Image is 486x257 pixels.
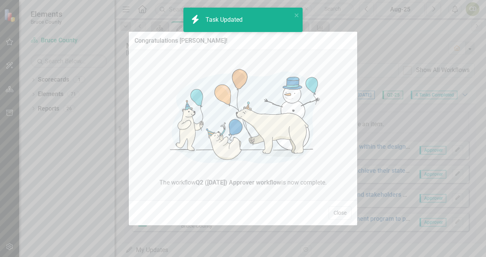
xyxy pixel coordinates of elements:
[156,56,330,178] img: Congratulations
[329,206,352,220] button: Close
[134,178,352,187] span: The workflow is now complete.
[294,11,300,19] button: close
[134,37,227,44] div: Congratulations [PERSON_NAME]!
[196,179,281,186] strong: Q2 ([DATE]) Approver workflow
[206,16,245,24] div: Task Updated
